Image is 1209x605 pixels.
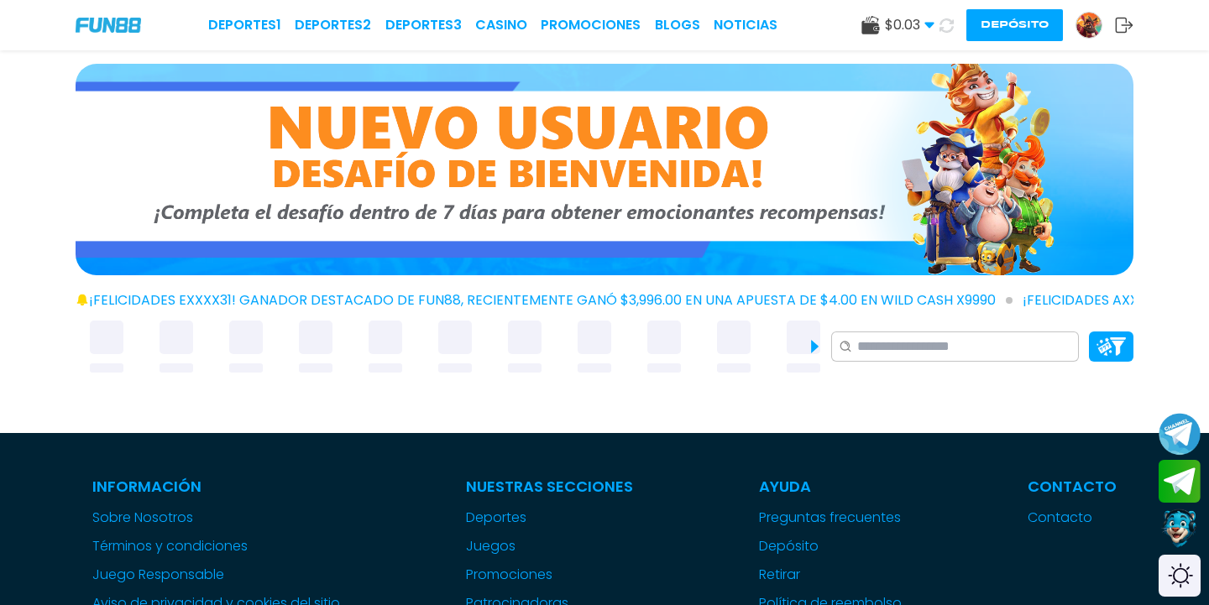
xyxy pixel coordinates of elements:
[1076,12,1115,39] a: Avatar
[466,475,633,498] p: Nuestras Secciones
[89,290,1013,310] span: ¡FELICIDADES exxxx31! GANADOR DESTACADO DE FUN88, RECIENTEMENTE GANÓ $3,996.00 EN UNA APUESTA DE ...
[475,15,527,35] a: CASINO
[759,508,902,528] a: Preguntas frecuentes
[466,536,516,556] button: Juegos
[1159,460,1201,503] button: Join telegram
[92,508,340,528] a: Sobre Nosotros
[92,475,340,498] p: Información
[759,565,902,585] a: Retirar
[714,15,777,35] a: NOTICIAS
[1096,337,1126,355] img: Platform Filter
[76,64,1133,275] img: Bono de Nuevo Jugador
[208,15,281,35] a: Deportes1
[759,475,902,498] p: Ayuda
[466,508,633,528] a: Deportes
[1076,13,1102,38] img: Avatar
[1159,555,1201,597] div: Switch theme
[1159,507,1201,550] button: Contact customer service
[76,18,141,32] img: Company Logo
[759,536,902,556] a: Depósito
[466,565,633,585] a: Promociones
[966,9,1063,41] button: Depósito
[295,15,371,35] a: Deportes2
[885,15,934,35] span: $ 0.03
[1028,508,1117,528] a: Contacto
[385,15,462,35] a: Deportes3
[92,565,340,585] a: Juego Responsable
[655,15,700,35] a: BLOGS
[92,536,340,556] a: Términos y condiciones
[1028,475,1117,498] p: Contacto
[1159,412,1201,456] button: Join telegram channel
[541,15,641,35] a: Promociones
